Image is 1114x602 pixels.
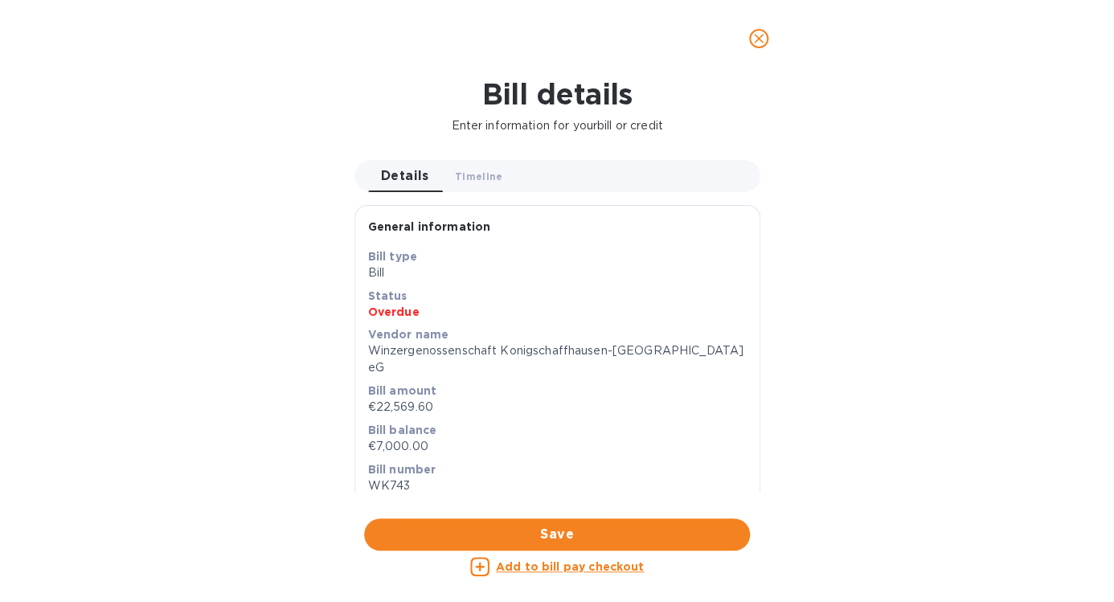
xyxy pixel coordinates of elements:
b: Bill amount [368,384,437,397]
span: Save [377,525,737,544]
p: €7,000.00 [368,438,747,455]
b: General information [368,220,491,233]
button: Save [364,518,750,551]
b: Vendor name [368,328,449,341]
h1: Bill details [13,77,1101,111]
span: Timeline [455,168,503,185]
p: Bill [368,264,747,281]
b: Bill balance [368,424,437,436]
p: Enter information for your bill or credit [13,117,1101,134]
b: Bill type [368,250,417,263]
u: Add to bill pay checkout [496,560,645,573]
b: Status [368,289,408,302]
p: WK743 [368,477,747,494]
p: €22,569.60 [368,399,747,416]
button: close [739,19,778,58]
b: Bill number [368,463,436,476]
p: Overdue [368,304,747,320]
p: Winzergenossenschaft Konigschaffhausen-[GEOGRAPHIC_DATA] eG [368,342,747,376]
span: Details [381,165,429,187]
